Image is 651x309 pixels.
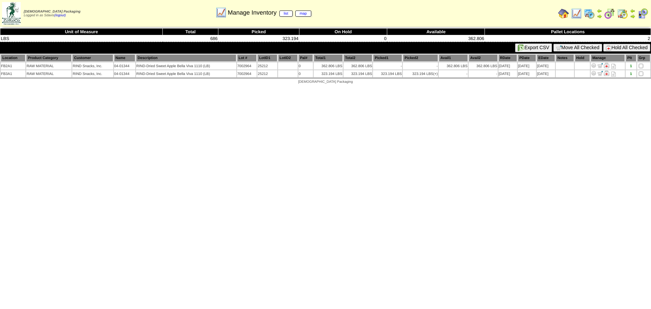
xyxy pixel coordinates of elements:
img: arrowright.gif [630,14,635,19]
span: [DEMOGRAPHIC_DATA] Packaging [298,80,353,84]
img: cart.gif [556,45,561,51]
td: - [439,70,468,77]
th: RDate [498,54,517,62]
button: Hold All Checked [603,44,650,52]
th: Description [136,54,236,62]
td: 323.194 LBS [373,70,402,77]
th: Plt [626,54,636,62]
img: arrowleft.gif [630,8,635,14]
th: PDate [518,54,536,62]
td: 25212 [257,62,277,70]
img: line_graph.gif [571,8,582,19]
a: (logout) [54,14,66,17]
span: Logged in as Sdavis [24,10,80,17]
img: hold.gif [606,45,611,51]
div: 1 [626,64,636,68]
th: Picked [218,28,299,35]
td: 2 [485,35,651,42]
td: - [469,70,498,77]
td: RIND Snacks, Inc. [72,62,113,70]
td: LBS [0,35,163,42]
td: 362.806 [387,35,485,42]
span: [DEMOGRAPHIC_DATA] Packaging [24,10,80,14]
th: Hold [575,54,590,62]
td: 323.194 LBS [343,70,373,77]
td: 7002964 [237,70,257,77]
td: [DATE] [537,62,555,70]
td: 0 [299,35,387,42]
th: Picked2 [403,54,438,62]
img: Move [597,63,603,68]
button: Export CSV [515,43,552,52]
td: RAW MATERIAL [26,62,72,70]
td: [DATE] [537,70,555,77]
img: line_graph.gif [216,7,226,18]
img: Manage Hold [604,63,609,68]
td: 04-01344 [114,70,135,77]
td: 323.194 LBS [314,70,343,77]
td: 362.806 LBS [439,62,468,70]
img: Adjust [591,63,596,68]
th: LotID1 [257,54,277,62]
img: Move [597,71,603,76]
td: RAW MATERIAL [26,70,72,77]
img: calendarblend.gif [604,8,615,19]
th: On Hold [299,28,387,35]
img: calendarinout.gif [617,8,628,19]
div: (+) [433,72,438,76]
img: calendarcustomer.gif [637,8,648,19]
td: 25212 [257,70,277,77]
td: RIND-Dried Sweet Apple Bella Viva 1110 (LB) [136,62,236,70]
img: calendarprod.gif [584,8,595,19]
td: [DATE] [498,70,517,77]
img: home.gif [558,8,569,19]
td: 323.194 LBS [403,70,438,77]
th: Total2 [343,54,373,62]
th: Product Category [26,54,72,62]
a: list [279,11,293,17]
i: Note [611,64,616,69]
span: Manage Inventory [228,9,311,16]
th: Grp [637,54,650,62]
th: Unit of Measure [0,28,163,35]
a: map [295,11,311,17]
th: Pallet Locations [485,28,651,35]
td: - [403,62,438,70]
td: [DATE] [498,62,517,70]
th: Avail2 [469,54,498,62]
img: zoroco-logo-small.webp [2,2,21,25]
td: 323.194 [218,35,299,42]
div: 1 [626,72,636,76]
th: EDate [537,54,555,62]
th: Pal# [298,54,313,62]
td: [DATE] [518,70,536,77]
td: - [373,62,402,70]
td: 0 [298,70,313,77]
th: Notes [556,54,574,62]
th: Name [114,54,135,62]
td: 7002964 [237,62,257,70]
th: Lot # [237,54,257,62]
img: arrowright.gif [597,14,602,19]
button: Move All Checked [553,44,602,52]
th: LotID2 [278,54,298,62]
th: Avail1 [439,54,468,62]
td: RIND-Dried Sweet Apple Bella Viva 1110 (LB) [136,70,236,77]
th: Manage [591,54,625,62]
td: 04-01344 [114,62,135,70]
th: Total1 [314,54,343,62]
td: 362.806 LBS [343,62,373,70]
img: excel.gif [518,44,525,51]
td: FB3A1 [1,70,25,77]
td: 362.806 LBS [314,62,343,70]
th: Customer [72,54,113,62]
td: [DATE] [518,62,536,70]
i: Note [611,72,616,77]
img: arrowleft.gif [597,8,602,14]
th: Available [387,28,485,35]
th: Picked1 [373,54,402,62]
img: Manage Hold [604,71,609,76]
td: 686 [163,35,218,42]
td: 0 [298,62,313,70]
td: RIND Snacks, Inc. [72,70,113,77]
